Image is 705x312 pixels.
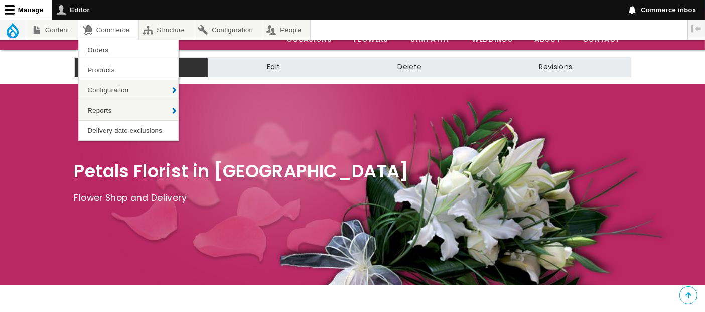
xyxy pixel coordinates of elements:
a: Delete [339,57,480,77]
a: Content [27,20,78,40]
a: Reports [79,100,178,120]
span: Petals Florist in [GEOGRAPHIC_DATA] [74,159,409,183]
a: Commerce [78,20,138,40]
a: Orders [79,40,178,60]
p: Flower Shop and Delivery [74,191,631,206]
a: Edit [208,57,339,77]
button: Vertical orientation [688,20,705,37]
a: Delivery date exclusions [79,121,178,140]
a: View [74,57,208,77]
a: Structure [139,20,194,40]
a: Products [79,60,178,80]
a: People [262,20,311,40]
a: Revisions [480,57,631,77]
nav: Tabs [67,57,639,77]
a: Configuration [194,20,262,40]
a: Configuration [79,80,178,100]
